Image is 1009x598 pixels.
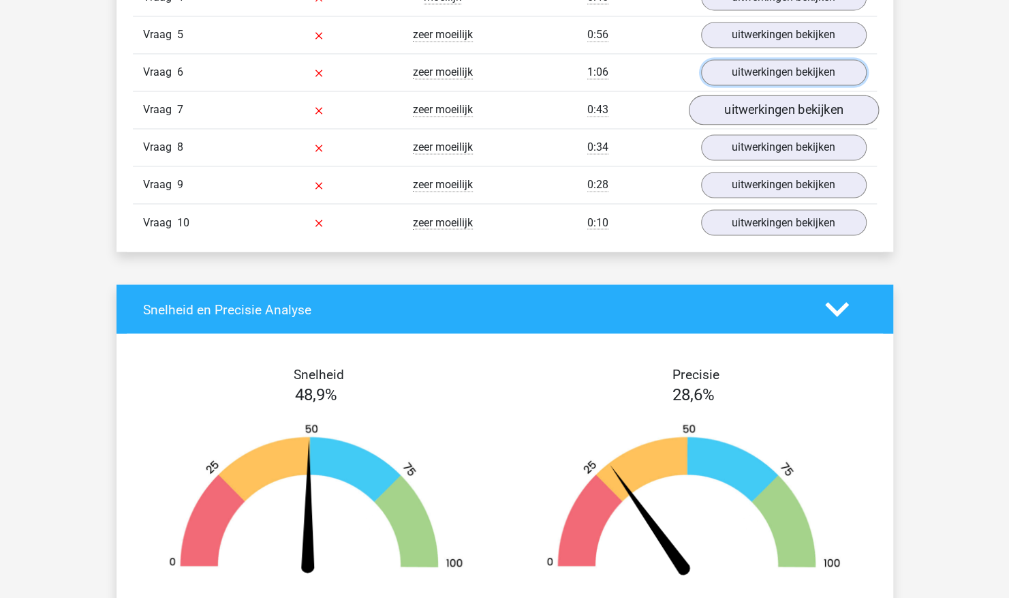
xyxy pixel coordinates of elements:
[525,423,862,579] img: 29.89b143cac55f.png
[587,140,608,154] span: 0:34
[587,103,608,117] span: 0:43
[177,103,183,116] span: 7
[413,28,473,42] span: zeer moeilijk
[587,28,608,42] span: 0:56
[143,177,177,193] span: Vraag
[143,139,177,155] span: Vraag
[143,301,805,317] h4: Snelheid en Precisie Analyse
[148,423,484,579] img: 49.665a6aaa5ec6.png
[143,27,177,43] span: Vraag
[143,214,177,230] span: Vraag
[413,178,473,192] span: zeer moeilijk
[143,64,177,80] span: Vraag
[521,366,872,382] h4: Precisie
[143,366,495,382] h4: Snelheid
[587,178,608,192] span: 0:28
[177,28,183,41] span: 5
[688,95,878,125] a: uitwerkingen bekijken
[701,134,867,160] a: uitwerkingen bekijken
[413,65,473,79] span: zeer moeilijk
[413,140,473,154] span: zeer moeilijk
[701,209,867,235] a: uitwerkingen bekijken
[177,178,183,191] span: 9
[701,59,867,85] a: uitwerkingen bekijken
[587,215,608,229] span: 0:10
[701,172,867,198] a: uitwerkingen bekijken
[177,140,183,153] span: 8
[295,385,337,404] span: 48,9%
[177,65,183,78] span: 6
[672,385,715,404] span: 28,6%
[143,102,177,118] span: Vraag
[587,65,608,79] span: 1:06
[413,215,473,229] span: zeer moeilijk
[177,215,189,228] span: 10
[413,103,473,117] span: zeer moeilijk
[701,22,867,48] a: uitwerkingen bekijken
